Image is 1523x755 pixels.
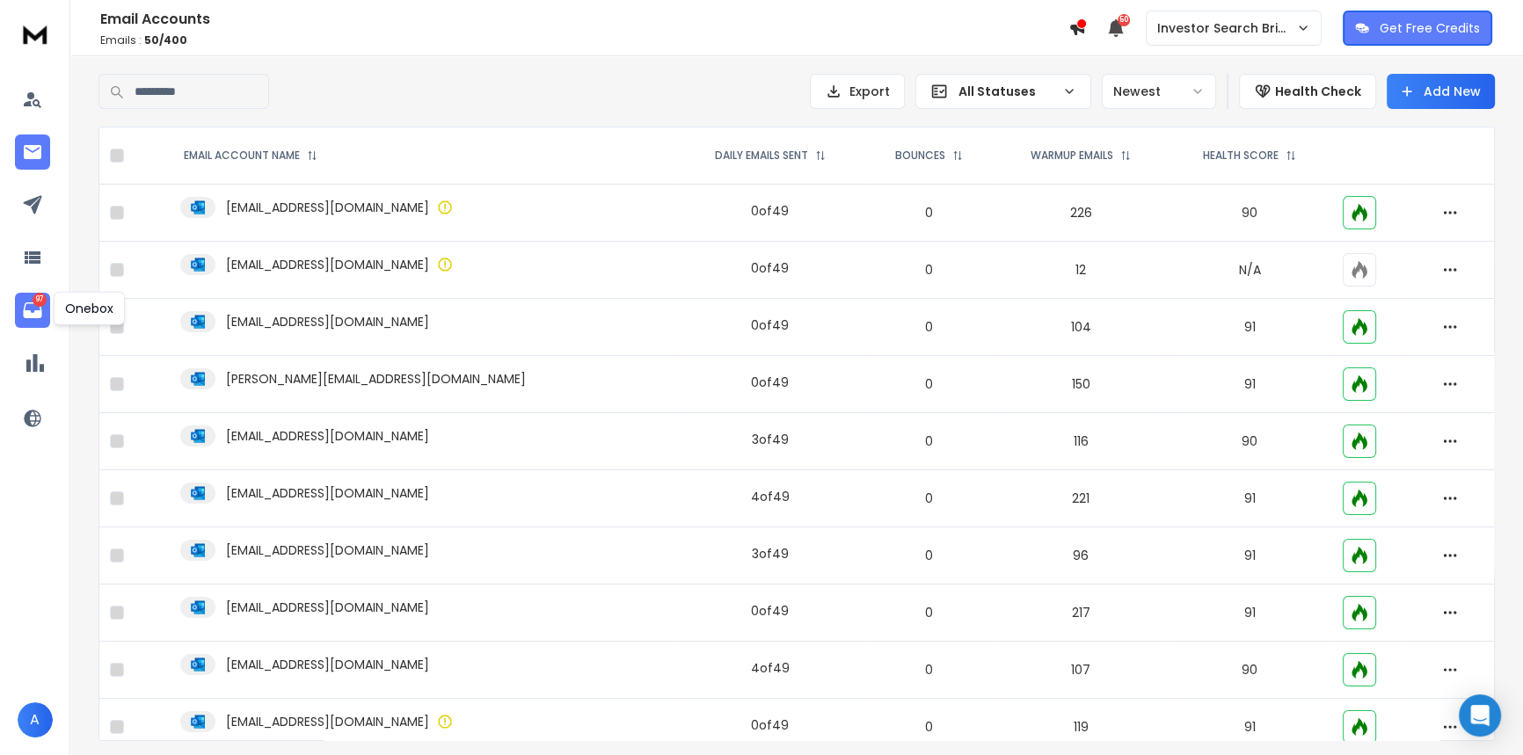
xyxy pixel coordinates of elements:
p: N/A [1178,261,1322,279]
p: 0 [875,375,984,393]
td: 96 [994,527,1168,584]
p: Get Free Credits [1380,19,1480,37]
p: 0 [875,204,984,221]
button: Get Free Credits [1343,11,1492,46]
p: 0 [875,604,984,621]
td: 91 [1168,299,1332,356]
td: 226 [994,185,1168,242]
p: All Statuses [958,83,1055,100]
p: 97 [33,293,47,307]
button: Health Check [1239,74,1376,109]
p: [EMAIL_ADDRESS][DOMAIN_NAME] [226,427,429,445]
span: 50 [1118,14,1130,26]
td: 104 [994,299,1168,356]
p: [EMAIL_ADDRESS][DOMAIN_NAME] [226,313,429,330]
p: Emails : [100,33,1068,47]
div: 3 of 49 [752,431,789,448]
button: Export [810,74,905,109]
td: 116 [994,413,1168,470]
td: 150 [994,356,1168,413]
td: 91 [1168,470,1332,527]
td: 221 [994,470,1168,527]
p: 0 [875,718,984,736]
div: 0 of 49 [751,316,789,334]
p: [EMAIL_ADDRESS][DOMAIN_NAME] [226,599,429,616]
p: [EMAIL_ADDRESS][DOMAIN_NAME] [226,541,429,559]
p: 0 [875,432,984,450]
td: 91 [1168,356,1332,413]
div: Open Intercom Messenger [1459,694,1501,737]
div: 0 of 49 [751,202,789,220]
p: HEALTH SCORE [1203,149,1279,163]
td: 107 [994,642,1168,699]
p: WARMUP EMAILS [1031,149,1113,163]
h1: Email Accounts [100,9,1068,30]
p: [EMAIL_ADDRESS][DOMAIN_NAME] [226,256,429,273]
p: Health Check [1275,83,1361,100]
div: 4 of 49 [751,488,790,505]
button: A [18,702,53,737]
p: DAILY EMAILS SENT [715,149,808,163]
span: 50 / 400 [144,33,187,47]
p: [EMAIL_ADDRESS][DOMAIN_NAME] [226,199,429,216]
td: 90 [1168,185,1332,242]
div: 3 of 49 [752,545,789,563]
div: 0 of 49 [751,374,789,391]
p: BOUNCES [895,149,945,163]
img: logo [18,18,53,50]
td: 217 [994,584,1168,642]
td: 90 [1168,642,1332,699]
p: [EMAIL_ADDRESS][DOMAIN_NAME] [226,656,429,673]
p: [PERSON_NAME][EMAIL_ADDRESS][DOMAIN_NAME] [226,370,526,388]
td: 91 [1168,527,1332,584]
div: 0 of 49 [751,259,789,277]
div: Onebox [54,292,125,325]
div: 0 of 49 [751,716,789,734]
p: 0 [875,318,984,336]
div: 4 of 49 [751,659,790,677]
p: 0 [875,261,984,279]
p: 0 [875,547,984,564]
p: 0 [875,661,984,679]
td: 90 [1168,413,1332,470]
p: [EMAIL_ADDRESS][DOMAIN_NAME] [226,484,429,502]
a: 97 [15,293,50,328]
p: Investor Search Brillwood [1157,19,1296,37]
td: 91 [1168,584,1332,642]
button: Newest [1102,74,1216,109]
p: 0 [875,490,984,507]
div: 0 of 49 [751,602,789,620]
p: [EMAIL_ADDRESS][DOMAIN_NAME] [226,713,429,730]
button: Add New [1387,74,1495,109]
td: 12 [994,242,1168,299]
div: EMAIL ACCOUNT NAME [184,149,317,163]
